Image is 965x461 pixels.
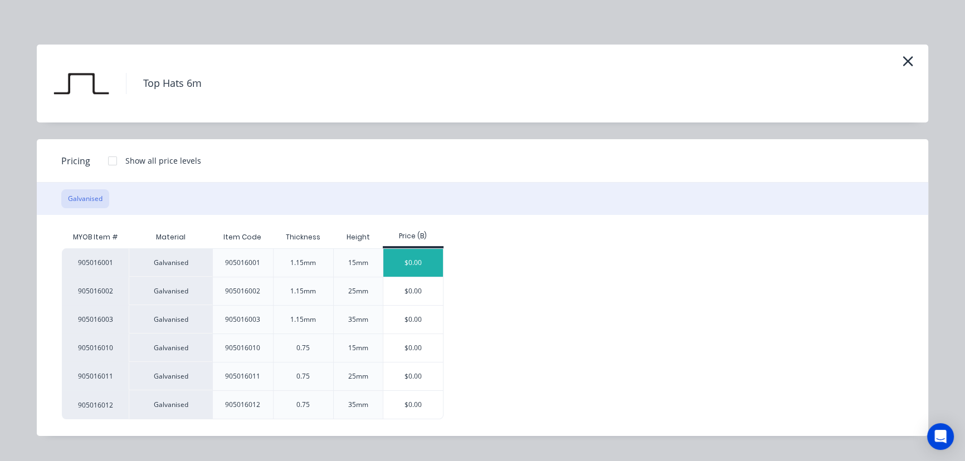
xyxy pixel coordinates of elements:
[348,343,368,353] div: 15mm
[348,400,368,410] div: 35mm
[61,189,109,208] button: Galvanised
[129,390,212,419] div: Galvanised
[62,305,129,334] div: 905016003
[225,258,260,268] div: 905016001
[129,277,212,305] div: Galvanised
[126,73,218,94] h4: Top Hats 6m
[348,258,368,268] div: 15mm
[290,258,316,268] div: 1.15mm
[348,286,368,296] div: 25mm
[62,334,129,362] div: 905016010
[215,223,270,251] div: Item Code
[383,249,443,277] div: $0.00
[348,371,368,381] div: 25mm
[61,154,90,168] span: Pricing
[62,362,129,390] div: 905016011
[129,248,212,277] div: Galvanised
[296,371,310,381] div: 0.75
[125,155,201,166] div: Show all price levels
[383,231,443,241] div: Price (B)
[62,390,129,419] div: 905016012
[129,362,212,390] div: Galvanised
[383,306,443,334] div: $0.00
[296,343,310,353] div: 0.75
[383,334,443,362] div: $0.00
[129,305,212,334] div: Galvanised
[383,362,443,390] div: $0.00
[62,248,129,277] div: 905016001
[383,277,443,305] div: $0.00
[296,400,310,410] div: 0.75
[62,226,129,248] div: MYOB Item #
[225,371,260,381] div: 905016011
[129,334,212,362] div: Galvanised
[225,315,260,325] div: 905016003
[62,277,129,305] div: 905016002
[129,226,212,248] div: Material
[348,315,368,325] div: 35mm
[383,391,443,419] div: $0.00
[225,400,260,410] div: 905016012
[290,315,316,325] div: 1.15mm
[277,223,329,251] div: Thickness
[225,286,260,296] div: 905016002
[338,223,379,251] div: Height
[53,56,109,111] img: Top Hats 6m
[225,343,260,353] div: 905016010
[927,423,954,450] div: Open Intercom Messenger
[290,286,316,296] div: 1.15mm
